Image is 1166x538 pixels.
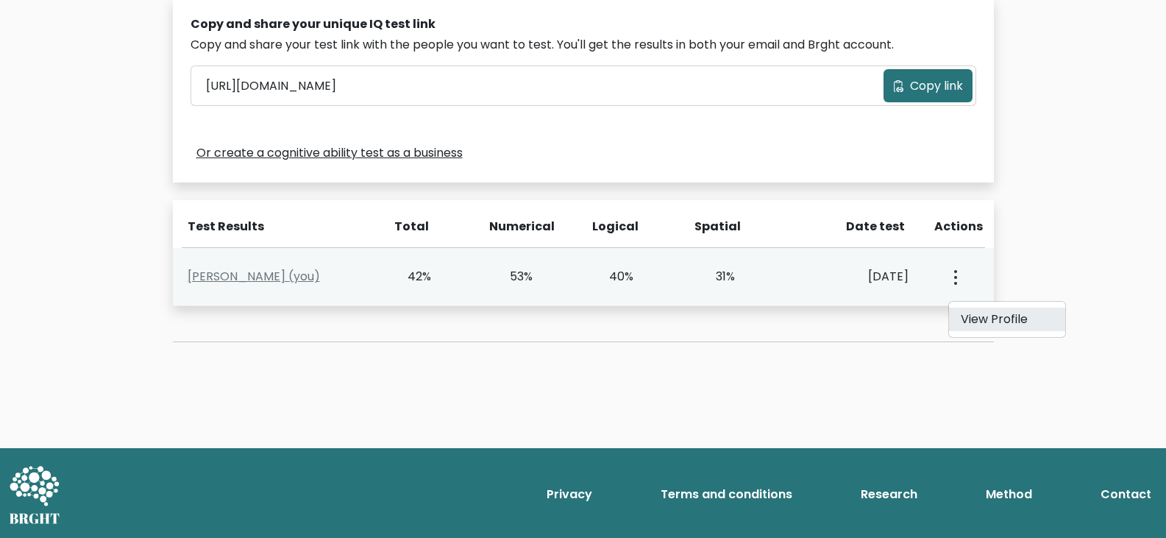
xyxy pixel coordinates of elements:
[387,218,430,236] div: Total
[693,268,735,286] div: 31%
[489,218,532,236] div: Numerical
[592,268,634,286] div: 40%
[980,480,1038,509] a: Method
[491,268,533,286] div: 53%
[188,268,320,285] a: [PERSON_NAME] (you)
[910,77,963,95] span: Copy link
[196,144,463,162] a: Or create a cognitive ability test as a business
[1095,480,1157,509] a: Contact
[592,218,635,236] div: Logical
[884,69,973,102] button: Copy link
[794,268,909,286] div: [DATE]
[191,36,976,54] div: Copy and share your test link with the people you want to test. You'll get the results in both yo...
[390,268,432,286] div: 42%
[541,480,598,509] a: Privacy
[855,480,923,509] a: Research
[934,218,985,236] div: Actions
[188,218,369,236] div: Test Results
[655,480,798,509] a: Terms and conditions
[949,308,1065,331] a: View Profile
[191,15,976,33] div: Copy and share your unique IQ test link
[694,218,737,236] div: Spatial
[797,218,917,236] div: Date test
